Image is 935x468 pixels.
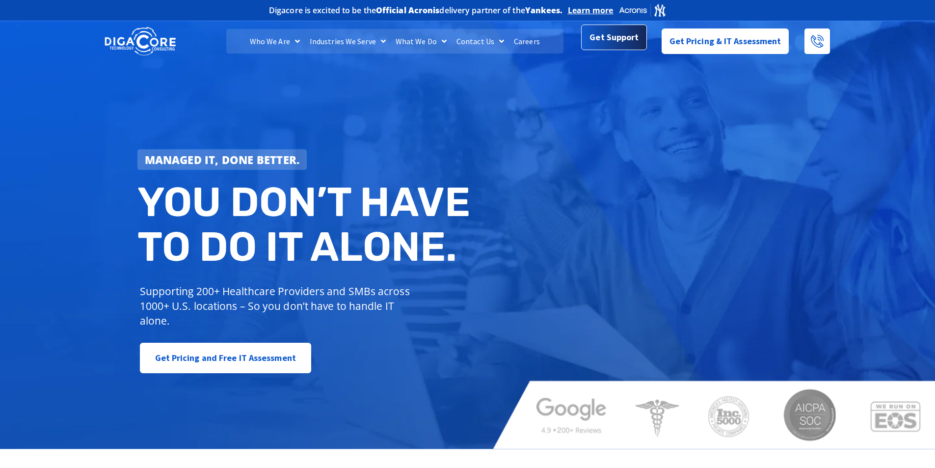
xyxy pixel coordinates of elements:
span: Get Support [589,28,639,47]
a: Managed IT, done better. [137,149,307,170]
span: Get Pricing and Free IT Assessment [155,348,296,368]
p: Supporting 200+ Healthcare Providers and SMBs across 1000+ U.S. locations – So you don’t have to ... [140,284,414,328]
img: DigaCore Technology Consulting [105,26,176,57]
a: Learn more [568,5,614,15]
nav: Menu [226,29,563,54]
h2: You don’t have to do IT alone. [137,180,475,270]
a: Get Support [581,25,646,50]
strong: Managed IT, done better. [145,152,300,167]
h2: Digacore is excited to be the delivery partner of the [269,6,563,14]
span: Get Pricing & IT Assessment [669,31,781,51]
a: Contact Us [452,29,509,54]
b: Yankees. [525,5,563,16]
a: Get Pricing and Free IT Assessment [140,343,311,373]
a: Industries We Serve [305,29,391,54]
a: Get Pricing & IT Assessment [662,28,789,54]
img: Acronis [618,3,667,17]
a: Careers [509,29,545,54]
b: Official Acronis [376,5,440,16]
a: What We Do [391,29,452,54]
a: Who We Are [245,29,305,54]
